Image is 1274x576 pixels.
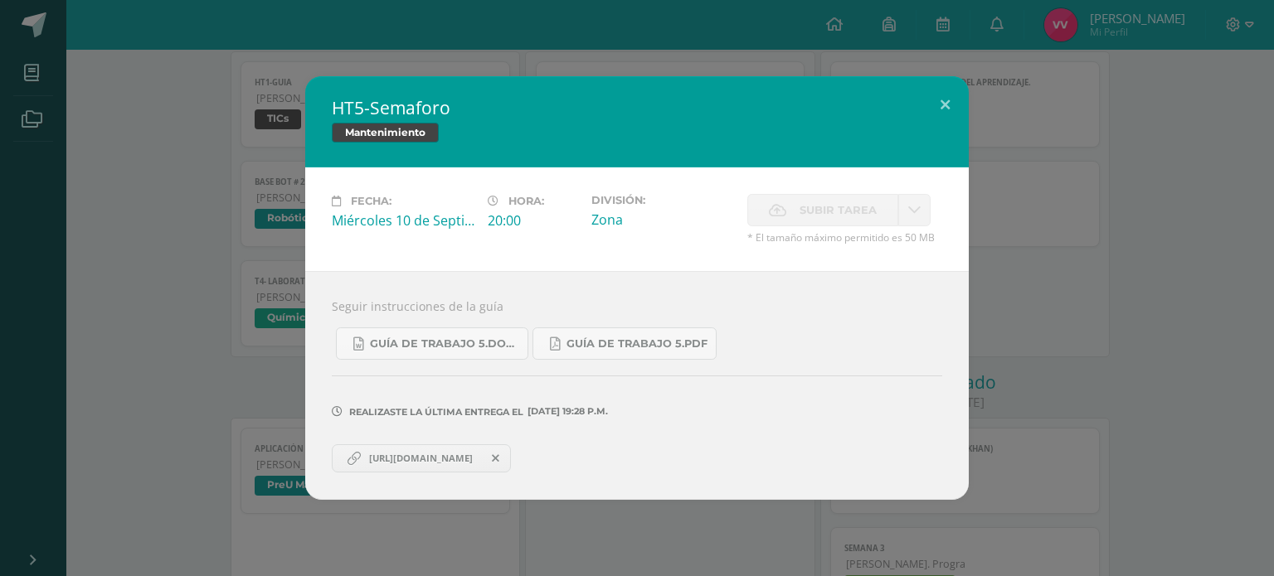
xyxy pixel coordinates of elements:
span: Mantenimiento [332,123,439,143]
span: Remover entrega [482,449,510,467]
span: Realizaste la última entrega el [349,406,523,418]
span: Fecha: [351,195,391,207]
div: Zona [591,211,734,229]
a: Guía de trabajo 5.docx [336,327,528,360]
span: [URL][DOMAIN_NAME] [361,452,481,465]
a: [URL][DOMAIN_NAME] [332,444,511,472]
label: División: [591,194,734,206]
label: La fecha de entrega ha expirado [747,194,898,226]
div: Miércoles 10 de Septiembre [332,211,474,230]
span: Hora: [508,195,544,207]
span: [DATE] 19:28 p.m. [523,411,608,412]
span: Guía de trabajo 5.pdf [566,337,708,351]
a: La fecha de entrega ha expirado [898,194,931,226]
button: Close (Esc) [921,76,969,133]
h2: HT5-Semaforo [332,96,942,119]
span: Subir tarea [800,195,877,225]
div: Seguir instrucciones de la guía [305,271,969,499]
span: Guía de trabajo 5.docx [370,337,519,351]
div: 20:00 [488,211,578,230]
a: Guía de trabajo 5.pdf [532,327,717,360]
span: * El tamaño máximo permitido es 50 MB [747,230,942,244]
